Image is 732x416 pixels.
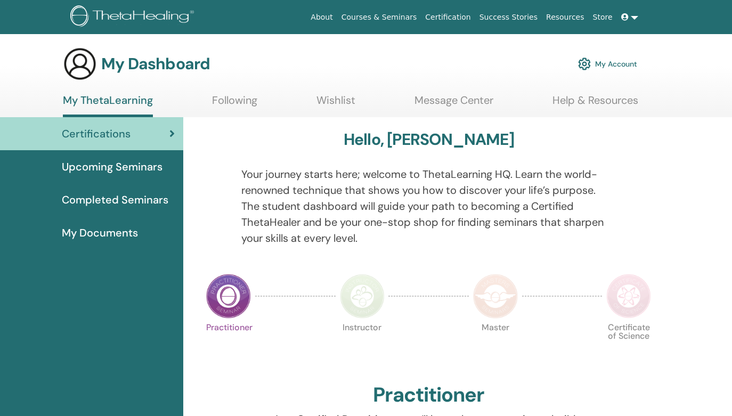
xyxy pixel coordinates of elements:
[606,274,651,319] img: Certificate of Science
[340,274,385,319] img: Instructor
[63,94,153,117] a: My ThetaLearning
[306,7,337,27] a: About
[475,7,542,27] a: Success Stories
[373,383,484,407] h2: Practitioner
[101,54,210,74] h3: My Dashboard
[578,55,591,73] img: cog.svg
[206,323,251,368] p: Practitioner
[421,7,475,27] a: Certification
[62,126,131,142] span: Certifications
[63,47,97,81] img: generic-user-icon.jpg
[212,94,257,115] a: Following
[70,5,198,29] img: logo.png
[340,323,385,368] p: Instructor
[344,130,514,149] h3: Hello, [PERSON_NAME]
[62,192,168,208] span: Completed Seminars
[589,7,617,27] a: Store
[62,159,162,175] span: Upcoming Seminars
[337,7,421,27] a: Courses & Seminars
[473,323,518,368] p: Master
[62,225,138,241] span: My Documents
[542,7,589,27] a: Resources
[316,94,355,115] a: Wishlist
[606,323,651,368] p: Certificate of Science
[414,94,493,115] a: Message Center
[578,52,637,76] a: My Account
[473,274,518,319] img: Master
[552,94,638,115] a: Help & Resources
[241,166,616,246] p: Your journey starts here; welcome to ThetaLearning HQ. Learn the world-renowned technique that sh...
[206,274,251,319] img: Practitioner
